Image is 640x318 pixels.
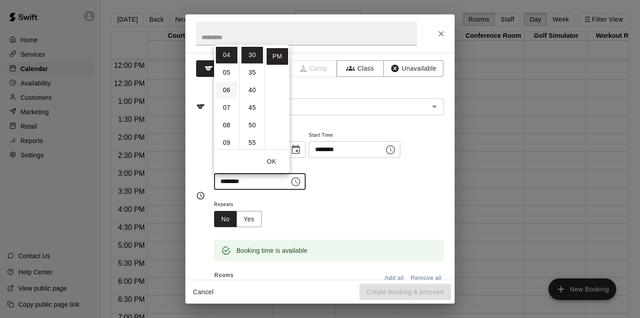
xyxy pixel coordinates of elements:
button: Close [433,26,449,42]
span: Start Time [309,130,400,142]
li: 6 hours [216,82,237,99]
ul: Select hours [214,45,239,149]
button: Choose date, selected date is Aug 28, 2025 [287,141,305,159]
button: Open [428,100,441,113]
li: 7 hours [216,99,237,116]
li: 4 hours [216,47,237,63]
li: PM [267,48,288,65]
li: 45 minutes [241,99,263,116]
span: Rooms [215,272,234,278]
div: outlined button group [214,211,262,228]
button: Unavailable [383,60,443,77]
svg: Timing [196,191,205,200]
button: No [214,211,237,228]
li: 50 minutes [241,117,263,134]
div: Booking time is available [237,242,307,259]
li: 40 minutes [241,82,263,99]
button: Add all [380,271,408,285]
svg: Service [196,102,205,111]
li: 55 minutes [241,134,263,151]
button: Class [337,60,384,77]
button: Choose time, selected time is 4:30 PM [287,173,305,191]
ul: Select meridiem [264,45,289,149]
li: 30 minutes [241,47,263,63]
span: Repeats [214,199,269,211]
button: Remove all [408,271,444,285]
span: Camps can only be created in the Services page [290,60,337,77]
li: 8 hours [216,117,237,134]
button: Choose time, selected time is 4:00 PM [381,141,399,159]
li: 35 minutes [241,64,263,81]
button: Cancel [189,284,218,300]
button: Rental [196,60,243,77]
ul: Select minutes [239,45,264,149]
li: 9 hours [216,134,237,151]
li: 5 hours [216,64,237,81]
button: OK [257,153,286,170]
button: Yes [237,211,262,228]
